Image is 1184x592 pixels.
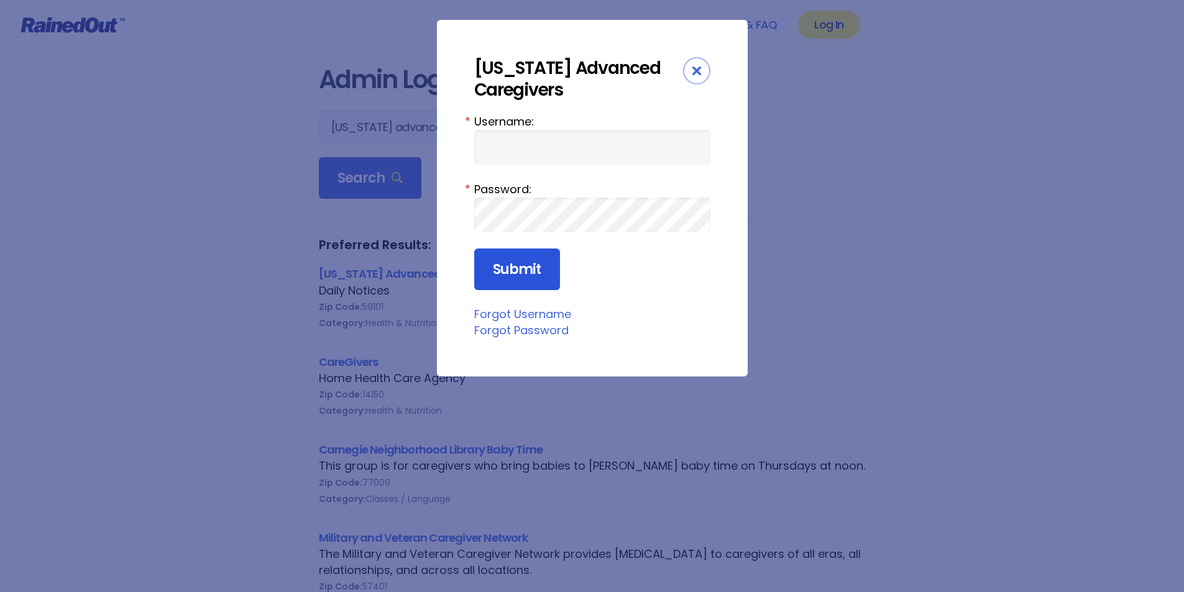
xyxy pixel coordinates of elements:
label: Username: [474,113,710,130]
label: Password: [474,181,710,198]
div: [US_STATE] Advanced Caregivers [474,57,683,101]
a: Forgot Password [474,322,569,338]
div: Close [683,57,710,84]
input: Submit [474,248,560,291]
a: Forgot Username [474,306,571,322]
